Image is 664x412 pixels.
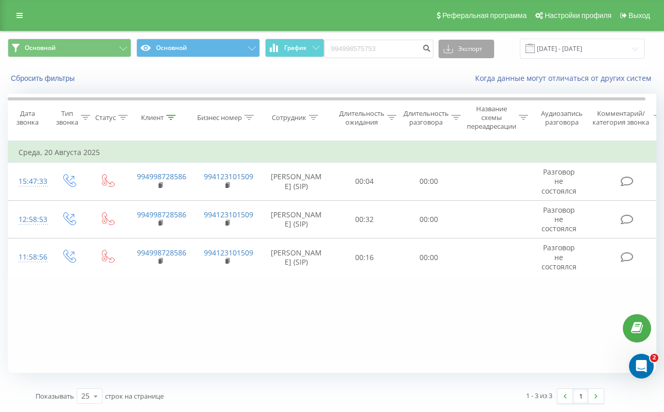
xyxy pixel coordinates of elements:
span: Разговор не состоялся [541,167,576,195]
div: 11:58:56 [19,247,39,267]
td: 00:04 [333,163,397,201]
input: Поиск по номеру [324,40,433,58]
td: 00:16 [333,238,397,277]
span: Основной [25,44,56,52]
div: Клиент [141,113,164,122]
div: Длительность разговора [404,109,449,127]
a: 994123101509 [204,171,253,181]
a: 994123101509 [204,210,253,219]
div: Аудиозапись разговора [537,109,587,127]
td: 00:00 [397,163,461,201]
iframe: Intercom live chat [629,354,654,379]
td: [PERSON_NAME] (SIP) [260,200,333,238]
td: [PERSON_NAME] (SIP) [260,163,333,201]
span: Реферальная программа [442,11,527,20]
span: Разговор не состоялся [541,243,576,271]
div: 1 - 3 из 3 [526,390,552,401]
a: Когда данные могут отличаться от других систем [475,73,656,83]
div: 12:58:53 [19,210,39,230]
span: строк на странице [105,391,164,401]
td: 00:00 [397,200,461,238]
a: 994998728586 [137,171,186,181]
div: Длительность ожидания [339,109,385,127]
button: Основной [8,39,131,57]
div: Сотрудник [272,113,306,122]
a: 994123101509 [204,248,253,257]
div: Бизнес номер [197,113,242,122]
button: Основной [136,39,260,57]
span: Настройки профиля [545,11,611,20]
div: Название схемы переадресации [467,105,516,131]
td: [PERSON_NAME] (SIP) [260,238,333,277]
div: Статус [95,113,116,122]
button: Сбросить фильтры [8,74,80,83]
span: График [284,44,307,51]
div: 25 [81,391,90,401]
span: 2 [650,354,658,362]
a: 994998728586 [137,210,186,219]
a: 994998728586 [137,248,186,257]
button: Экспорт [439,40,494,58]
div: Комментарий/категория звонка [591,109,651,127]
a: 1 [573,389,588,403]
td: 00:32 [333,200,397,238]
span: Выход [628,11,650,20]
td: 00:00 [397,238,461,277]
span: Разговор не состоялся [541,205,576,233]
div: Тип звонка [56,109,78,127]
div: 15:47:33 [19,171,39,192]
button: График [265,39,324,57]
div: Дата звонка [8,109,46,127]
span: Показывать [36,391,74,401]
